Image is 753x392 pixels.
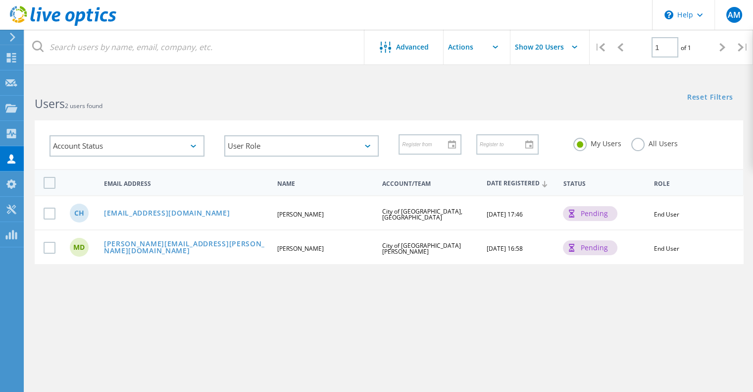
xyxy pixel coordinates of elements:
[563,206,617,221] div: pending
[73,244,85,251] span: MD
[590,30,610,65] div: |
[563,240,617,255] div: pending
[277,181,374,187] span: Name
[25,30,365,64] input: Search users by name, email, company, etc.
[681,44,691,52] span: of 1
[653,181,707,187] span: Role
[477,135,531,154] input: Register to
[65,102,102,110] span: 2 users found
[104,181,269,187] span: Email Address
[382,207,462,222] span: City of [GEOGRAPHIC_DATA], [GEOGRAPHIC_DATA]
[396,44,429,51] span: Advanced
[104,210,230,218] a: [EMAIL_ADDRESS][DOMAIN_NAME]
[727,11,740,19] span: AM
[277,244,324,253] span: [PERSON_NAME]
[74,210,84,217] span: CH
[382,241,460,256] span: City of [GEOGRAPHIC_DATA][PERSON_NAME]
[631,138,678,147] label: All Users
[382,181,478,187] span: Account/Team
[653,210,679,219] span: End User
[277,210,324,219] span: [PERSON_NAME]
[50,135,204,157] div: Account Status
[400,135,453,154] input: Register from
[573,138,621,147] label: My Users
[10,21,116,28] a: Live Optics Dashboard
[104,240,269,256] a: [PERSON_NAME][EMAIL_ADDRESS][PERSON_NAME][DOMAIN_NAME]
[733,30,753,65] div: |
[487,180,554,187] span: Date Registered
[487,210,523,219] span: [DATE] 17:46
[664,10,673,19] svg: \n
[687,94,733,102] a: Reset Filters
[487,244,523,253] span: [DATE] 16:58
[35,96,65,112] b: Users
[653,244,679,253] span: End User
[563,181,645,187] span: Status
[224,135,379,157] div: User Role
